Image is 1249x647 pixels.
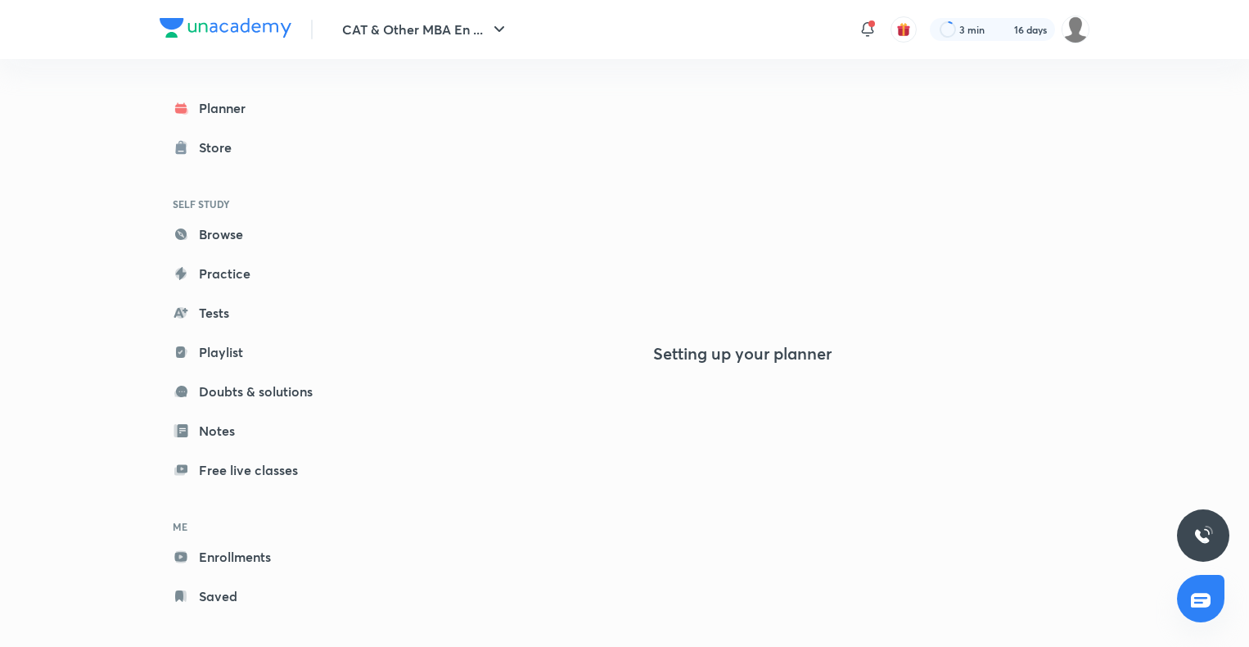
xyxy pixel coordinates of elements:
img: avatar [896,22,911,37]
a: Tests [160,296,349,329]
a: Free live classes [160,454,349,486]
a: Planner [160,92,349,124]
img: streak [994,21,1011,38]
img: Aparna Dubey [1062,16,1089,43]
button: avatar [891,16,917,43]
a: Company Logo [160,18,291,42]
a: Store [160,131,349,164]
a: Doubts & solutions [160,375,349,408]
a: Notes [160,414,349,447]
button: CAT & Other MBA En ... [332,13,519,46]
a: Enrollments [160,541,349,573]
h4: Setting up your planner [653,344,832,364]
div: Store [199,138,241,157]
a: Playlist [160,336,349,369]
a: Saved [160,580,349,613]
h6: SELF STUDY [160,190,349,218]
a: Browse [160,218,349,251]
a: Practice [160,257,349,290]
h6: ME [160,513,349,541]
img: Company Logo [160,18,291,38]
img: ttu [1193,526,1213,545]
